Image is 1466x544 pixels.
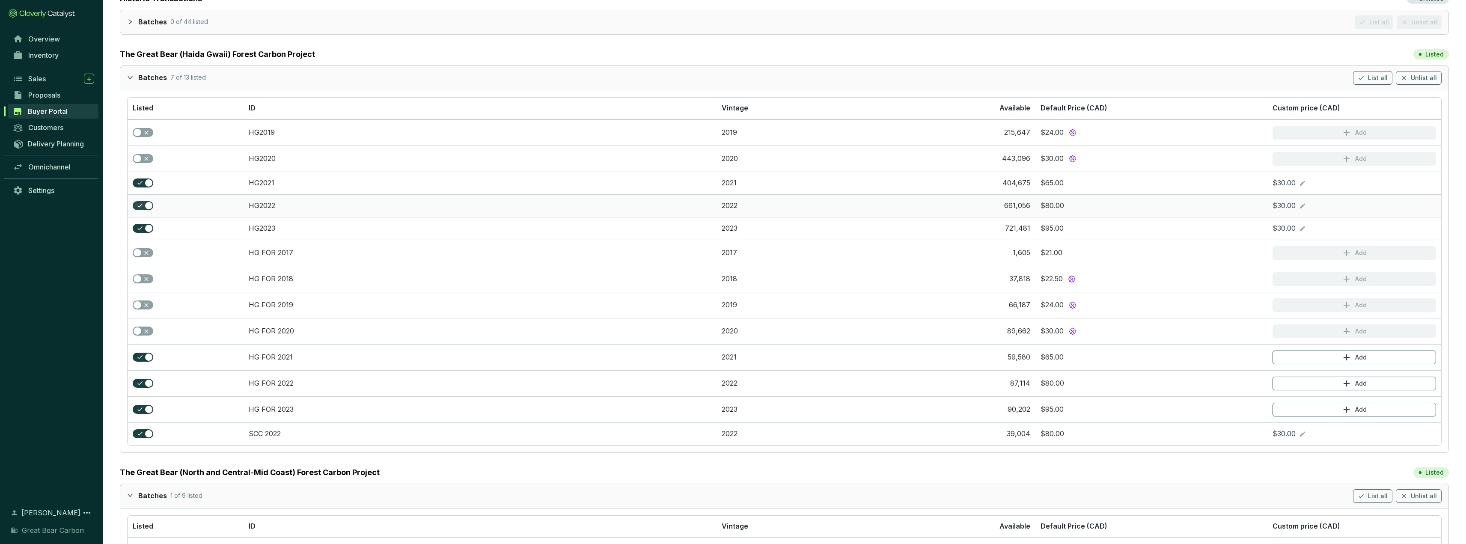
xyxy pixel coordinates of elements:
[1004,201,1030,211] div: 661,056
[861,98,1035,119] th: Available
[244,98,717,119] th: ID
[717,292,862,318] td: 2019
[244,194,717,217] td: HG2022
[1041,248,1262,258] section: $21.00
[9,160,98,174] a: Omnichannel
[249,379,294,387] a: HG FOR 2022
[1008,405,1030,414] div: 90,202
[1411,74,1437,82] span: Unlist all
[9,71,98,86] a: Sales
[999,104,1030,112] span: Available
[120,48,315,60] a: The Great Bear (Haida Gwaii) Forest Carbon Project
[249,429,281,438] a: SCC 2022
[249,522,256,530] span: ID
[1041,201,1064,211] div: $80.00
[170,491,202,501] p: 1 of 9 listed
[127,15,138,28] div: collapsed
[1007,429,1030,439] div: 39,004
[1396,489,1442,503] button: Unlist all
[9,48,98,62] a: Inventory
[1041,429,1064,439] div: $80.00
[1355,379,1367,388] p: Add
[861,516,1035,538] th: Available
[9,183,98,198] a: Settings
[249,178,274,187] a: HG2021
[1041,224,1064,233] div: $95.00
[244,146,717,172] td: HG2020
[717,194,862,217] td: 2022
[1041,300,1262,311] section: $24.00
[9,120,98,135] a: Customers
[244,318,717,344] td: HG FOR 2020
[1425,50,1444,59] p: Listed
[1009,274,1030,284] div: 37,818
[244,422,717,445] td: SCC 2022
[28,186,54,195] span: Settings
[244,292,717,318] td: HG FOR 2019
[1008,353,1030,362] div: 59,580
[1273,201,1296,211] span: $30.00
[1273,522,1340,530] span: Custom price (CAD)
[1273,178,1296,188] span: $30.00
[1002,154,1030,163] div: 443,096
[244,344,717,370] td: HG FOR 2021
[1004,128,1030,137] div: 215,647
[28,163,71,171] span: Omnichannel
[1041,379,1064,388] div: $80.00
[127,74,133,80] span: expanded
[28,140,84,148] span: Delivery Planning
[249,201,275,210] a: HG2022
[1041,353,1064,362] div: $65.00
[127,71,138,83] div: expanded
[127,19,133,25] span: collapsed
[717,370,862,396] td: 2022
[722,522,748,530] span: Vintage
[1041,127,1262,138] section: $24.00
[128,516,244,538] th: Listed
[717,172,862,194] td: 2021
[8,104,98,119] a: Buyer Portal
[120,467,380,479] a: The Great Bear (North and Central-Mid Coast) Forest Carbon Project
[28,107,68,116] span: Buyer Portal
[244,396,717,422] td: HG FOR 2023
[249,248,293,257] a: HG FOR 2017
[28,51,59,59] span: Inventory
[1353,489,1392,503] button: List all
[9,88,98,102] a: Proposals
[21,508,80,518] span: [PERSON_NAME]
[1368,74,1388,82] span: List all
[1425,468,1444,477] p: Listed
[1041,405,1064,414] div: $95.00
[717,266,862,292] td: 2018
[249,327,294,335] a: HG FOR 2020
[249,405,294,413] a: HG FOR 2023
[717,217,862,240] td: 2023
[1273,403,1436,416] button: Add
[244,370,717,396] td: HG FOR 2022
[244,119,717,146] td: HG2019
[1041,522,1107,530] span: Default Price (CAD)
[249,274,293,283] a: HG FOR 2018
[717,119,862,146] td: 2019
[1041,326,1262,337] section: $30.00
[28,123,63,132] span: Customers
[133,522,153,530] span: Listed
[170,73,206,83] p: 7 of 13 listed
[128,98,244,119] th: Listed
[717,146,862,172] td: 2020
[1368,492,1388,500] span: List all
[999,522,1030,530] span: Available
[717,344,862,370] td: 2021
[249,353,293,361] a: HG FOR 2021
[722,104,748,112] span: Vintage
[1013,248,1030,258] div: 1,605
[1355,353,1367,362] p: Add
[127,489,138,502] div: expanded
[717,318,862,344] td: 2020
[244,172,717,194] td: HG2021
[244,240,717,266] td: HG FOR 2017
[244,266,717,292] td: HG FOR 2018
[138,491,167,501] p: Batches
[1273,224,1296,233] span: $30.00
[1041,273,1262,285] section: $22.50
